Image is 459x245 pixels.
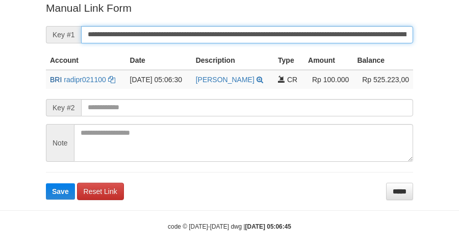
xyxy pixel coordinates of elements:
[168,223,291,230] small: code © [DATE]-[DATE] dwg |
[46,99,81,116] span: Key #2
[64,76,106,84] a: radipr021100
[46,51,126,70] th: Account
[192,51,274,70] th: Description
[353,51,413,70] th: Balance
[353,70,413,89] td: Rp 525.223,00
[304,70,353,89] td: Rp 100.000
[46,183,75,200] button: Save
[50,76,62,84] span: BRI
[126,51,192,70] th: Date
[304,51,353,70] th: Amount
[46,26,81,43] span: Key #1
[196,76,254,84] a: [PERSON_NAME]
[46,1,413,15] p: Manual Link Form
[287,76,297,84] span: CR
[245,223,291,230] strong: [DATE] 05:06:45
[126,70,192,89] td: [DATE] 05:06:30
[108,76,115,84] a: Copy radipr021100 to clipboard
[77,183,124,200] a: Reset Link
[84,187,117,195] span: Reset Link
[274,51,304,70] th: Type
[52,187,69,195] span: Save
[46,124,74,162] span: Note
